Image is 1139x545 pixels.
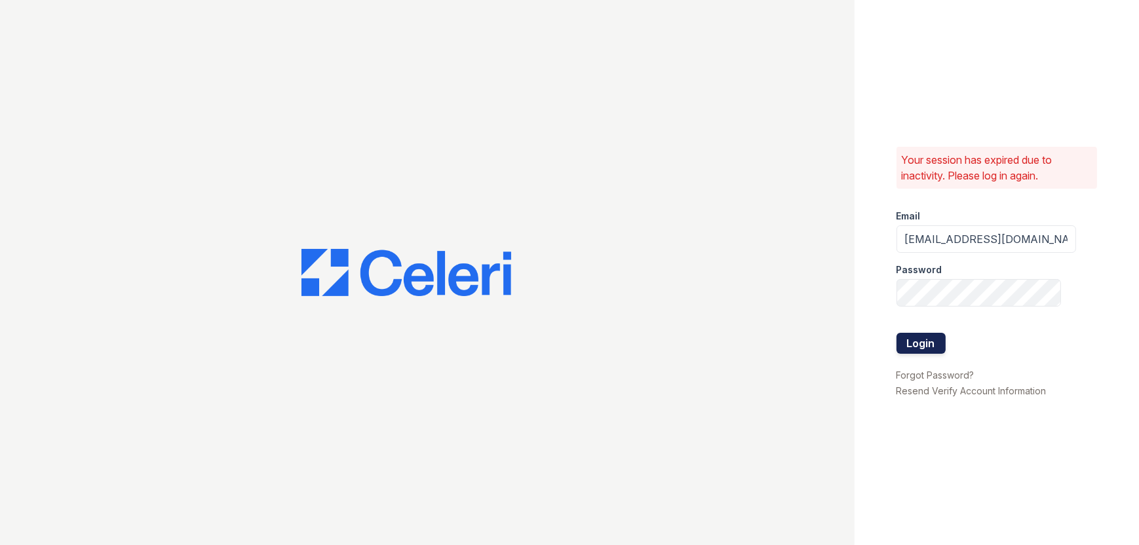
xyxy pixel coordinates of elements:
[301,249,511,296] img: CE_Logo_Blue-a8612792a0a2168367f1c8372b55b34899dd931a85d93a1a3d3e32e68fde9ad4.png
[897,369,975,381] a: Forgot Password?
[902,152,1092,183] p: Your session has expired due to inactivity. Please log in again.
[897,385,1047,396] a: Resend Verify Account Information
[897,210,921,223] label: Email
[897,333,946,354] button: Login
[897,263,942,276] label: Password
